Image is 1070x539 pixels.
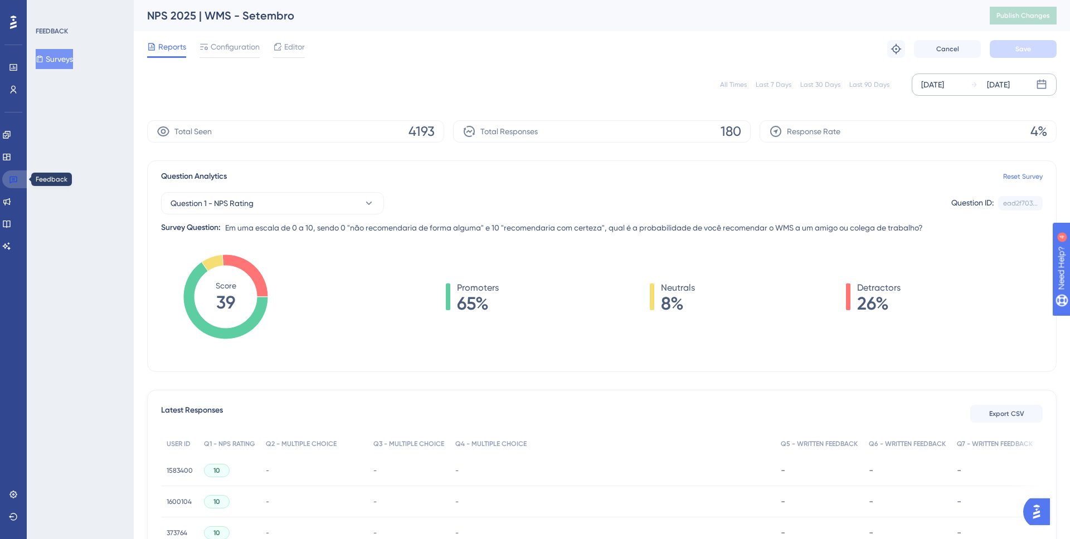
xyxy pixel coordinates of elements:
span: Configuration [211,40,260,53]
span: USER ID [167,439,191,448]
span: Latest Responses [161,404,223,424]
button: Save [990,40,1057,58]
span: Detractors [857,281,901,295]
tspan: Score [216,281,236,290]
span: - [266,466,269,475]
div: 4 [77,6,81,14]
span: 180 [721,122,741,140]
span: Cancel [936,45,959,53]
div: ead2f703... [1003,199,1038,208]
span: Q5 - WRITTEN FEEDBACK [781,439,858,448]
span: Publish Changes [996,11,1050,20]
span: 10 [213,528,220,537]
span: 1600104 [167,497,192,506]
span: Save [1015,45,1031,53]
span: Em uma escala de 0 a 10, sendo 0 "não recomendaria de forma alguma" e 10 "recomendaria com certez... [225,221,923,234]
div: [DATE] [987,78,1010,91]
div: Last 7 Days [756,80,791,89]
span: 1583400 [167,466,193,475]
span: Q4 - MULTIPLE CHOICE [455,439,527,448]
span: 26% [857,295,901,312]
span: Promoters [457,281,499,295]
span: - [373,466,377,475]
div: [DATE] [921,78,944,91]
span: 10 [213,497,220,506]
div: Survey Question: [161,221,221,234]
span: Reports [158,40,186,53]
div: - [957,465,1033,476]
span: - [373,497,377,506]
div: - [869,527,946,538]
div: - [869,465,946,476]
span: Question Analytics [161,170,227,183]
span: Total Responses [480,125,538,138]
div: FEEDBACK [36,27,68,36]
span: Need Help? [26,3,70,16]
div: Last 30 Days [800,80,840,89]
button: Surveys [36,49,73,69]
span: Question 1 - NPS Rating [171,197,254,210]
span: Q1 - NPS RATING [204,439,255,448]
div: All Times [720,80,747,89]
button: Question 1 - NPS Rating [161,192,384,214]
span: - [266,528,269,537]
span: - [455,497,459,506]
span: 373764 [167,528,187,537]
tspan: 39 [216,292,235,313]
div: - [781,465,858,476]
div: - [957,527,1033,538]
span: 4193 [408,122,435,140]
span: - [373,528,377,537]
span: - [455,466,459,475]
span: Q6 - WRITTEN FEEDBACK [869,439,946,448]
span: Q7 - WRITTEN FEEDBACK [957,439,1033,448]
span: 8% [661,295,695,312]
div: - [869,496,946,507]
div: - [957,496,1033,507]
div: Last 90 Days [849,80,889,89]
span: 65% [457,295,499,312]
button: Cancel [914,40,981,58]
span: Editor [284,40,305,53]
span: Q2 - MULTIPLE CHOICE [266,439,337,448]
span: Neutrals [661,281,695,295]
div: NPS 2025 | WMS - Setembro [147,8,962,23]
div: - [781,527,858,538]
span: Export CSV [989,409,1024,418]
iframe: UserGuiding AI Assistant Launcher [1023,495,1057,528]
span: 10 [213,466,220,475]
a: Reset Survey [1003,172,1043,181]
button: Export CSV [970,405,1043,423]
span: Total Seen [174,125,212,138]
button: Publish Changes [990,7,1057,24]
span: - [455,528,459,537]
span: Q3 - MULTIPLE CHOICE [373,439,444,448]
span: - [266,497,269,506]
span: 4% [1030,122,1047,140]
span: Response Rate [787,125,840,138]
div: Question ID: [951,196,994,210]
div: - [781,496,858,507]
